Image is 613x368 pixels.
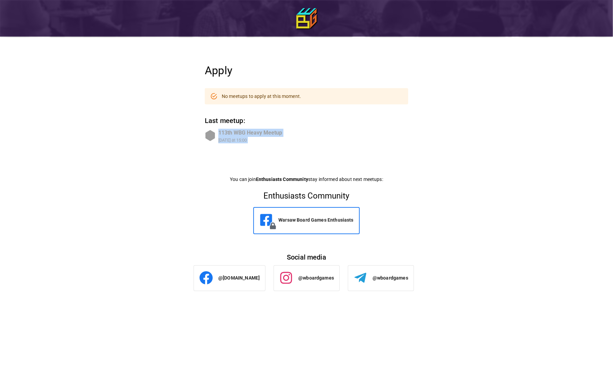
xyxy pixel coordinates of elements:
[218,137,282,143] div: at
[373,274,408,281] p: @wboardgames
[218,138,231,143] div: [DATE]
[274,266,339,290] a: @wboardgames
[205,176,408,183] p: You can join stay informed about next meetups:
[254,208,359,232] a: Warsaw Board Games Enthusiasts
[256,177,308,182] b: Enthusiasts Community
[348,266,414,290] a: @wboardgames
[222,93,301,100] p: No meetups to apply at this moment.
[194,266,265,290] a: @[DOMAIN_NAME]
[205,115,408,126] h6: Last meetup:
[218,129,282,137] div: 113th WBG Heavy Meetup
[298,274,334,281] p: @wboardgames
[205,64,408,77] h4: Apply
[296,8,317,28] img: icon64.png
[218,274,260,281] p: @[DOMAIN_NAME]
[205,252,408,263] h6: Social media
[278,217,354,223] p: Warsaw Board Games Enthusiasts
[236,138,247,143] div: 15:00
[208,191,406,202] h5: Enthusiasts Community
